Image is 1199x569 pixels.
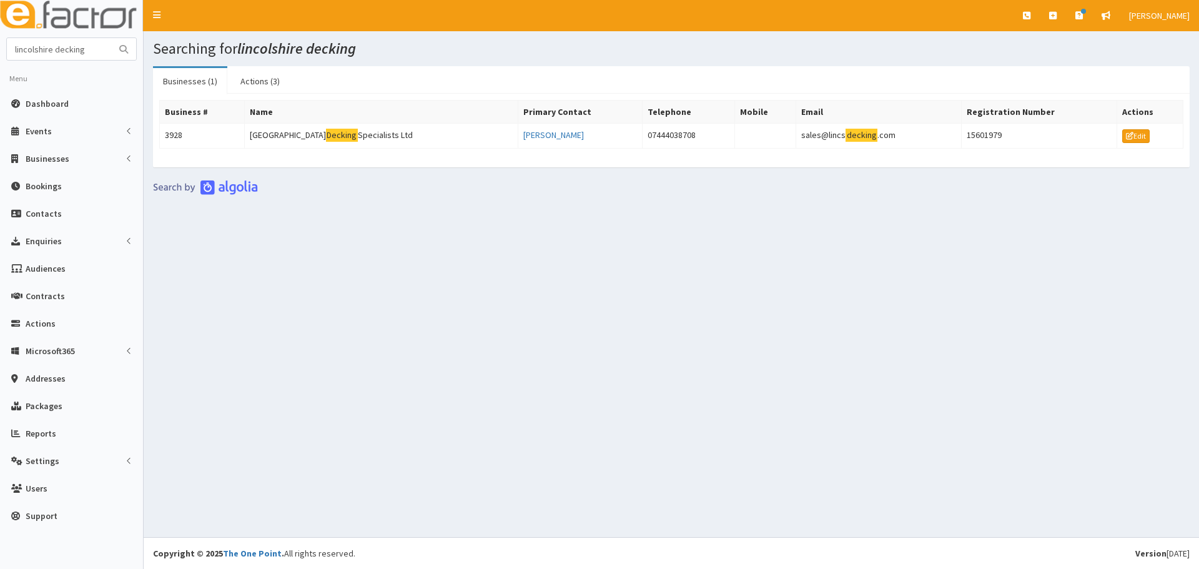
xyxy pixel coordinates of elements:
[7,38,112,60] input: Search...
[1129,10,1190,21] span: [PERSON_NAME]
[26,98,69,109] span: Dashboard
[326,129,358,142] mark: Decking
[26,126,52,137] span: Events
[26,263,66,274] span: Audiences
[26,483,47,494] span: Users
[26,181,62,192] span: Bookings
[642,124,734,149] td: 07444038708
[26,373,66,384] span: Addresses
[244,124,518,149] td: [GEOGRAPHIC_DATA] Specialists Ltd
[961,124,1117,149] td: 15601979
[223,548,282,559] a: The One Point
[796,124,962,149] td: sales@lincs .com
[26,510,57,522] span: Support
[244,101,518,124] th: Name
[1122,129,1150,143] a: Edit
[230,68,290,94] a: Actions (3)
[26,235,62,247] span: Enquiries
[1135,547,1190,560] div: [DATE]
[160,101,245,124] th: Business #
[26,153,69,164] span: Businesses
[26,290,65,302] span: Contracts
[160,124,245,149] td: 3928
[523,129,584,141] a: [PERSON_NAME]
[144,537,1199,569] footer: All rights reserved.
[26,400,62,412] span: Packages
[237,39,356,58] i: lincolshire decking
[26,208,62,219] span: Contacts
[153,68,227,94] a: Businesses (1)
[1135,548,1167,559] b: Version
[796,101,962,124] th: Email
[642,101,734,124] th: Telephone
[1117,101,1183,124] th: Actions
[735,101,796,124] th: Mobile
[26,455,59,467] span: Settings
[153,548,284,559] strong: Copyright © 2025 .
[153,180,258,195] img: search-by-algolia-light-background.png
[26,345,75,357] span: Microsoft365
[153,41,1190,57] h1: Searching for
[846,129,877,142] mark: decking
[26,318,56,329] span: Actions
[26,428,56,439] span: Reports
[518,101,643,124] th: Primary Contact
[961,101,1117,124] th: Registration Number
